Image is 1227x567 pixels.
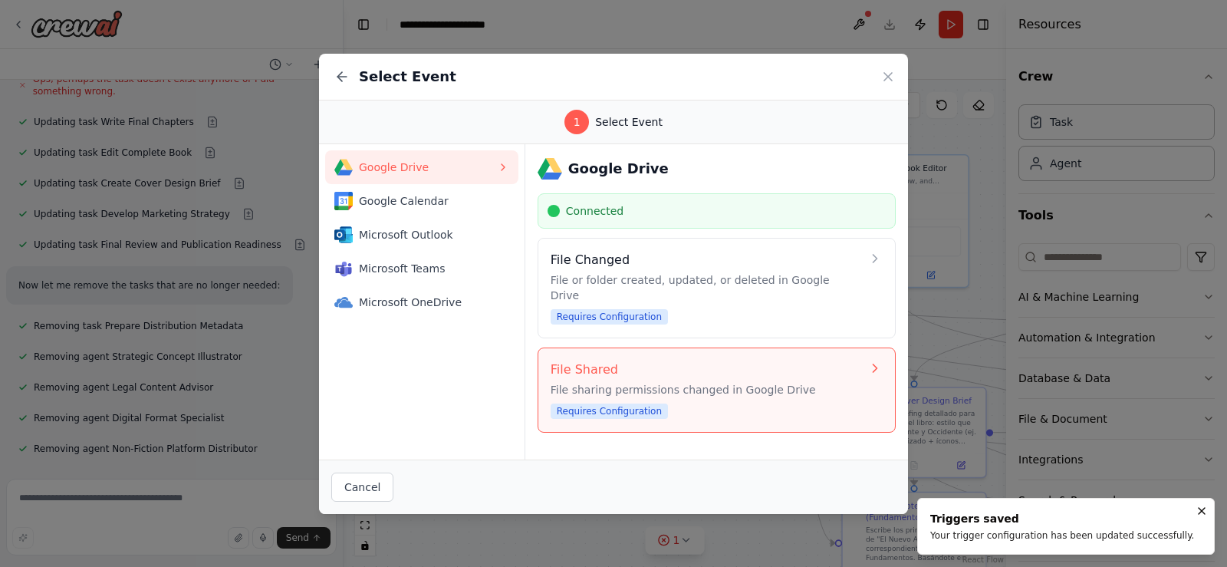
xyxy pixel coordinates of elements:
span: Microsoft Outlook [359,227,497,242]
img: Google Calendar [334,192,353,210]
h4: File Changed [551,251,861,269]
h4: File Shared [551,361,861,379]
div: Your trigger configuration has been updated successfully. [930,529,1194,542]
button: Microsoft TeamsMicrosoft Teams [325,252,518,285]
span: Connected [566,203,623,219]
span: Requires Configuration [551,404,668,419]
img: Google Drive [538,157,562,181]
button: Microsoft OutlookMicrosoft Outlook [325,218,518,252]
span: Google Calendar [359,193,497,209]
div: Triggers saved [930,511,1194,526]
span: Google Drive [359,160,497,175]
img: Google Drive [334,158,353,176]
button: Google DriveGoogle Drive [325,150,518,184]
button: File ChangedFile or folder created, updated, or deleted in Google DriveRequires Configuration [538,238,896,338]
p: File or folder created, updated, or deleted in Google Drive [551,272,861,303]
h2: Select Event [359,66,456,87]
span: Microsoft Teams [359,261,497,276]
button: Microsoft OneDriveMicrosoft OneDrive [325,285,518,319]
button: Cancel [331,473,393,502]
span: Requires Configuration [551,309,668,325]
span: Select Event [595,114,663,130]
span: Microsoft OneDrive [359,295,497,310]
img: Microsoft Teams [334,259,353,278]
h3: Google Drive [568,158,669,180]
img: Microsoft Outlook [334,226,353,244]
p: File sharing permissions changed in Google Drive [551,382,861,397]
button: Google CalendarGoogle Calendar [325,184,518,218]
img: Microsoft OneDrive [334,293,353,312]
div: 1 [564,110,589,134]
button: File SharedFile sharing permissions changed in Google DriveRequires Configuration [538,348,896,433]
